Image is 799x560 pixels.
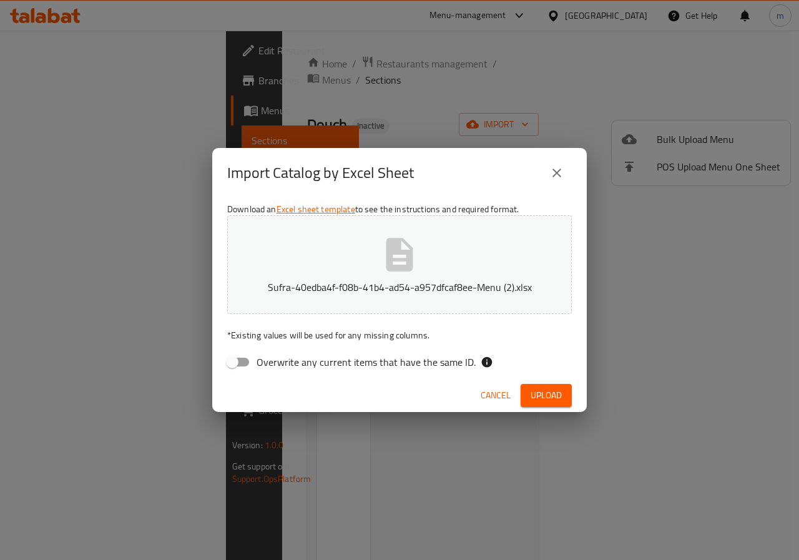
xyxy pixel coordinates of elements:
span: Upload [531,388,562,403]
span: Cancel [481,388,511,403]
div: Download an to see the instructions and required format. [212,198,587,379]
h2: Import Catalog by Excel Sheet [227,163,414,183]
button: Upload [521,384,572,407]
p: Existing values will be used for any missing columns. [227,329,572,341]
button: close [542,158,572,188]
span: Overwrite any current items that have the same ID. [257,355,476,370]
button: Sufra-40edba4f-f08b-41b4-ad54-a957dfcaf8ee-Menu (2).xlsx [227,215,572,314]
a: Excel sheet template [277,201,355,217]
svg: If the overwrite option isn't selected, then the items that match an existing ID will be ignored ... [481,356,493,368]
p: Sufra-40edba4f-f08b-41b4-ad54-a957dfcaf8ee-Menu (2).xlsx [247,280,552,295]
button: Cancel [476,384,516,407]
